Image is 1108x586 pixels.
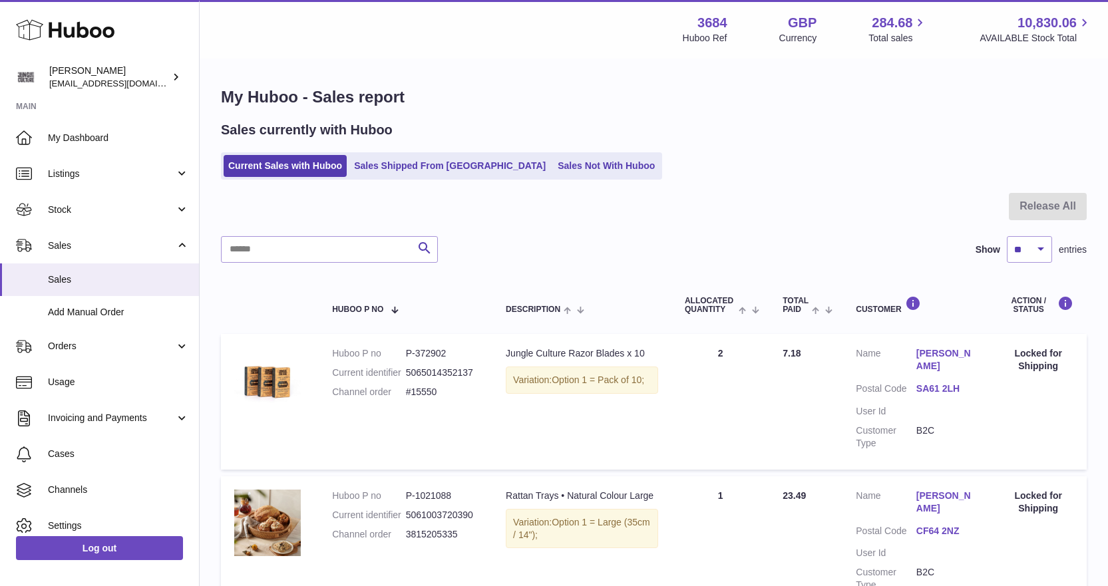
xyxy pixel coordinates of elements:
[16,536,183,560] a: Log out
[552,374,644,385] span: Option 1 = Pack of 10;
[332,509,405,521] dt: Current identifier
[221,121,393,139] h2: Sales currently with Huboo
[1003,490,1073,515] div: Locked for Shipping
[513,517,650,540] span: Option 1 = Large (35cm / 14");
[856,296,976,314] div: Customer
[856,405,916,418] dt: User Id
[48,273,189,286] span: Sales
[856,347,916,376] dt: Name
[49,65,169,90] div: [PERSON_NAME]
[234,347,301,414] img: 36841753442039.jpg
[406,490,479,502] dd: P-1021088
[506,490,658,502] div: Rattan Trays • Natural Colour Large
[779,32,817,45] div: Currency
[1017,14,1077,32] span: 10,830.06
[980,14,1092,45] a: 10,830.06 AVAILABLE Stock Total
[856,424,916,450] dt: Customer Type
[553,155,659,177] a: Sales Not With Huboo
[332,528,405,541] dt: Channel order
[48,239,175,252] span: Sales
[868,32,928,45] span: Total sales
[16,67,36,87] img: theinternationalventure@gmail.com
[916,347,977,372] a: [PERSON_NAME]
[234,490,301,556] img: hand-woven-round-trays.jpg
[783,490,806,501] span: 23.49
[48,204,175,216] span: Stock
[332,305,383,314] span: Huboo P no
[1059,243,1087,256] span: entries
[48,519,189,532] span: Settings
[48,448,189,460] span: Cases
[332,347,405,360] dt: Huboo P no
[916,525,977,537] a: CF64 2NZ
[506,305,560,314] span: Description
[872,14,912,32] span: 284.68
[976,243,1000,256] label: Show
[856,382,916,398] dt: Postal Code
[48,306,189,319] span: Add Manual Order
[506,509,658,549] div: Variation:
[506,366,658,394] div: Variation:
[48,484,189,496] span: Channels
[332,490,405,502] dt: Huboo P no
[783,348,801,359] span: 7.18
[224,155,347,177] a: Current Sales with Huboo
[916,382,977,395] a: SA61 2LH
[671,334,769,469] td: 2
[856,547,916,559] dt: User Id
[406,386,479,398] dd: #15550
[349,155,550,177] a: Sales Shipped From [GEOGRAPHIC_DATA]
[406,528,479,541] dd: 3815205335
[856,490,916,518] dt: Name
[48,376,189,388] span: Usage
[788,14,817,32] strong: GBP
[916,490,977,515] a: [PERSON_NAME]
[783,297,809,314] span: Total paid
[916,424,977,450] dd: B2C
[48,340,175,353] span: Orders
[683,32,727,45] div: Huboo Ref
[49,78,196,88] span: [EMAIL_ADDRESS][DOMAIN_NAME]
[332,386,405,398] dt: Channel order
[506,347,658,360] div: Jungle Culture Razor Blades x 10
[980,32,1092,45] span: AVAILABLE Stock Total
[697,14,727,32] strong: 3684
[406,509,479,521] dd: 5061003720390
[406,366,479,379] dd: 5065014352137
[332,366,405,379] dt: Current identifier
[685,297,735,314] span: ALLOCATED Quantity
[48,412,175,424] span: Invoicing and Payments
[1003,347,1073,372] div: Locked for Shipping
[406,347,479,360] dd: P-372902
[856,525,916,541] dt: Postal Code
[48,132,189,144] span: My Dashboard
[868,14,928,45] a: 284.68 Total sales
[48,168,175,180] span: Listings
[221,86,1087,108] h1: My Huboo - Sales report
[1003,296,1073,314] div: Action / Status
